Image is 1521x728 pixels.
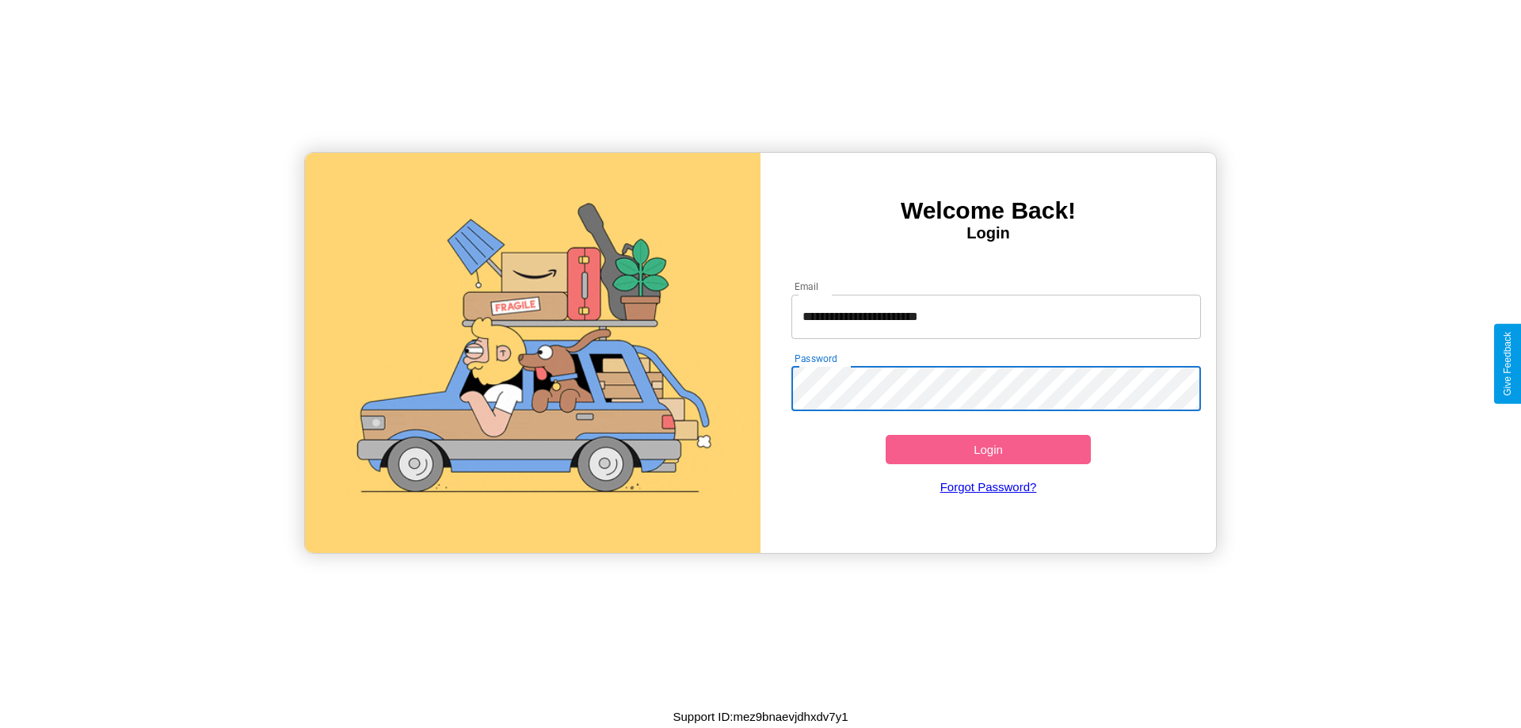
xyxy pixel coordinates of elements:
[795,352,837,365] label: Password
[783,464,1194,509] a: Forgot Password?
[760,224,1216,242] h4: Login
[305,153,760,553] img: gif
[886,435,1091,464] button: Login
[795,280,819,293] label: Email
[760,197,1216,224] h3: Welcome Back!
[1502,332,1513,396] div: Give Feedback
[673,706,848,727] p: Support ID: mez9bnaevjdhxdv7y1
